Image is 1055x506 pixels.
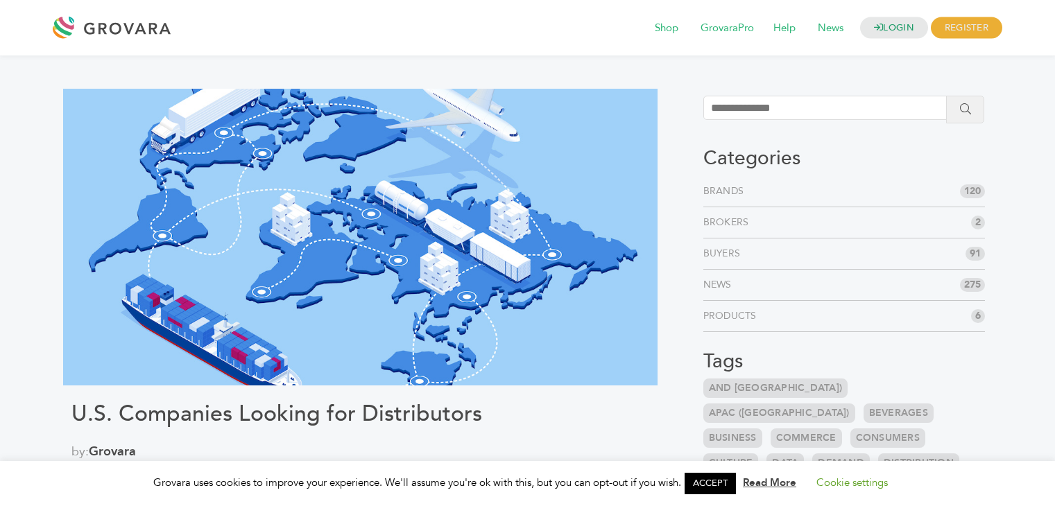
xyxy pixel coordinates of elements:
[771,428,842,448] a: Commerce
[691,21,764,36] a: GrovaraPro
[703,147,985,171] h3: Categories
[71,401,649,427] h1: U.S. Companies Looking for Distributors
[703,309,762,323] a: Products
[960,278,985,292] span: 275
[703,378,848,398] a: and [GEOGRAPHIC_DATA])
[860,17,928,39] a: LOGIN
[971,309,985,323] span: 6
[703,247,746,261] a: Buyers
[645,21,688,36] a: Shop
[766,453,804,473] a: Data
[966,247,985,261] span: 91
[685,473,736,494] a: ACCEPT
[864,403,934,423] a: Beverages
[703,216,755,229] a: Brokers
[931,17,1002,39] span: REGISTER
[764,15,805,42] span: Help
[645,15,688,42] span: Shop
[812,453,870,473] a: Demand
[816,476,888,489] a: Cookie settings
[691,15,764,42] span: GrovaraPro
[703,453,759,473] a: Culture
[89,443,136,460] a: Grovara
[960,184,985,198] span: 120
[703,184,750,198] a: Brands
[808,15,853,42] span: News
[703,278,737,292] a: News
[878,453,959,473] a: Distribution
[703,403,855,423] a: APAC ([GEOGRAPHIC_DATA])
[71,442,649,461] span: by:
[743,476,796,489] a: Read More
[703,428,762,448] a: Business
[971,216,985,229] span: 2
[764,21,805,36] a: Help
[153,476,902,489] span: Grovara uses cookies to improve your experience. We'll assume you're ok with this, but you can op...
[850,428,925,448] a: Consumers
[703,350,985,374] h3: Tags
[808,21,853,36] a: News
